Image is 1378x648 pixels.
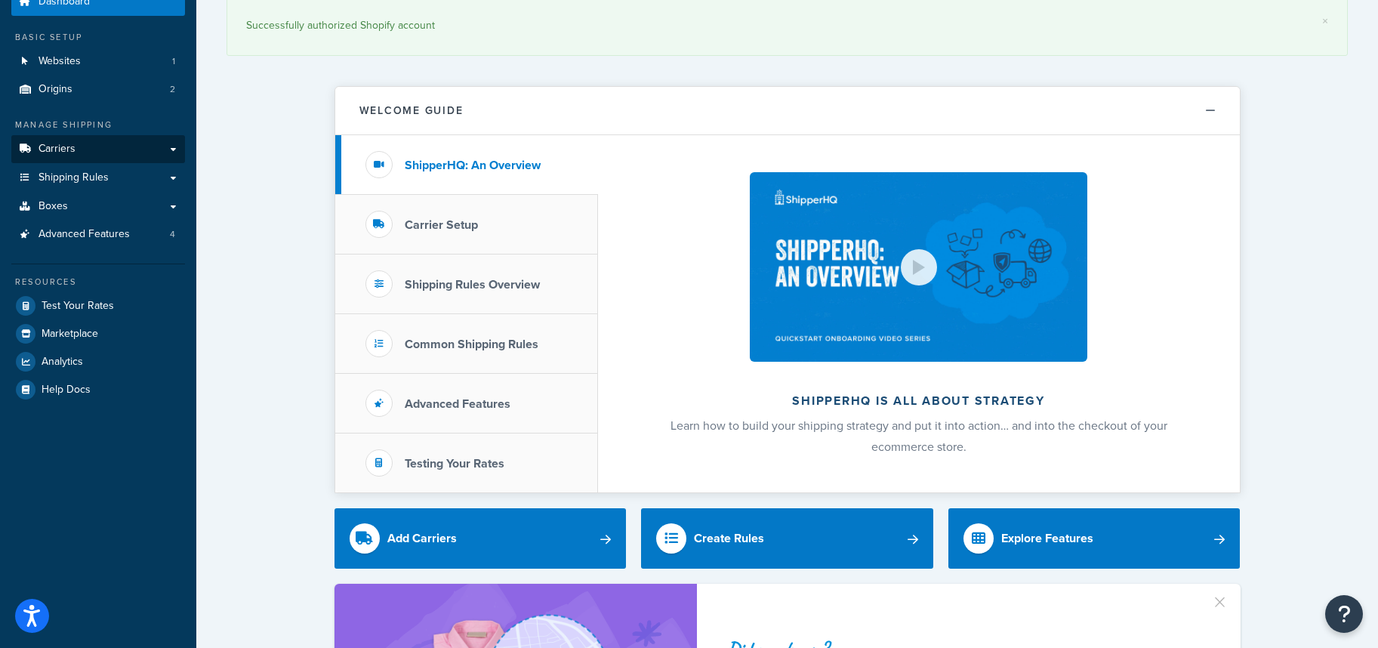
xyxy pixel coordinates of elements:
a: Test Your Rates [11,292,185,319]
h3: ShipperHQ: An Overview [405,159,541,172]
div: Create Rules [694,528,764,549]
span: Help Docs [42,384,91,397]
a: Add Carriers [334,508,627,569]
span: Test Your Rates [42,300,114,313]
div: Explore Features [1001,528,1093,549]
span: 1 [172,55,175,68]
span: Websites [39,55,81,68]
a: × [1322,15,1328,27]
span: Marketplace [42,328,98,341]
span: Boxes [39,200,68,213]
div: Manage Shipping [11,119,185,131]
h3: Carrier Setup [405,218,478,232]
span: 4 [170,228,175,241]
a: Advanced Features4 [11,221,185,248]
a: Help Docs [11,376,185,403]
button: Open Resource Center [1325,595,1363,633]
a: Analytics [11,348,185,375]
h3: Testing Your Rates [405,457,504,471]
span: Learn how to build your shipping strategy and put it into action… and into the checkout of your e... [671,417,1167,455]
a: Websites1 [11,48,185,76]
h2: ShipperHQ is all about strategy [638,394,1200,408]
li: Origins [11,76,185,103]
h3: Advanced Features [405,397,510,411]
div: Add Carriers [387,528,457,549]
a: Boxes [11,193,185,221]
span: Carriers [39,143,76,156]
li: Websites [11,48,185,76]
h3: Common Shipping Rules [405,338,538,351]
span: Analytics [42,356,83,369]
a: Origins2 [11,76,185,103]
a: Marketplace [11,320,185,347]
div: Resources [11,276,185,289]
div: Successfully authorized Shopify account [246,15,1328,36]
button: Welcome Guide [335,87,1240,135]
img: ShipperHQ is all about strategy [750,172,1087,362]
h2: Welcome Guide [359,105,464,116]
a: Shipping Rules [11,164,185,192]
h3: Shipping Rules Overview [405,278,540,292]
a: Carriers [11,135,185,163]
span: 2 [170,83,175,96]
span: Origins [39,83,72,96]
li: Advanced Features [11,221,185,248]
a: Create Rules [641,508,933,569]
a: Explore Features [948,508,1241,569]
span: Shipping Rules [39,171,109,184]
div: Basic Setup [11,31,185,44]
span: Advanced Features [39,228,130,241]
